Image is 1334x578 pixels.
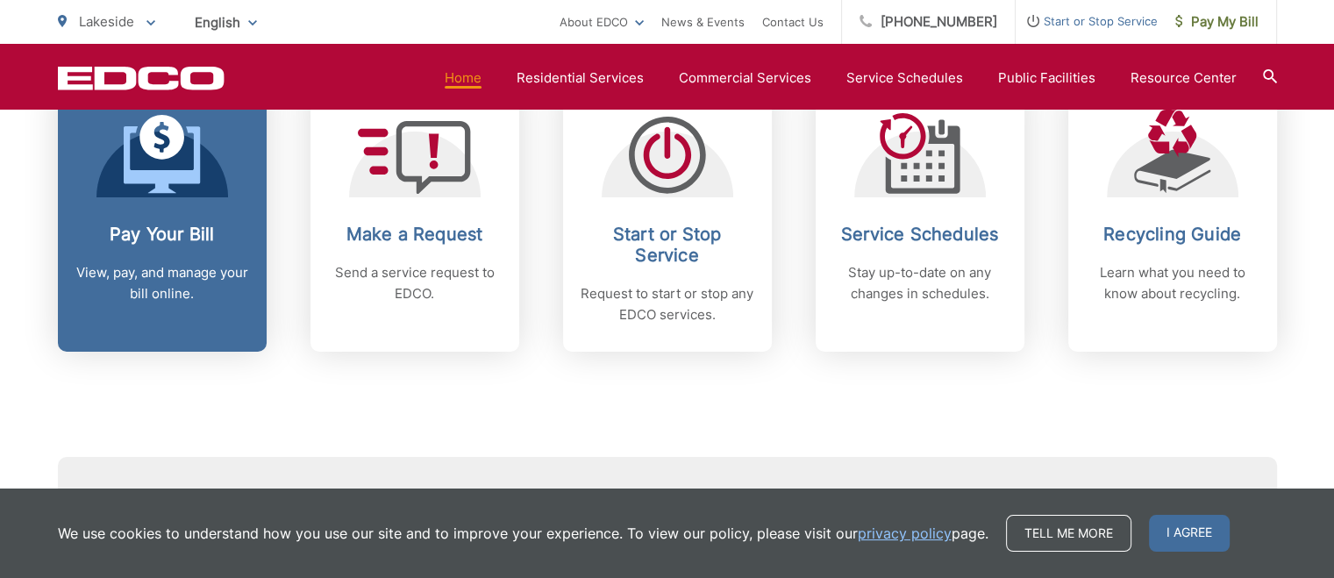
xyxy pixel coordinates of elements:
span: I agree [1149,515,1230,552]
a: Residential Services [517,68,644,89]
h2: Recycling Guide [1086,224,1259,245]
p: Send a service request to EDCO. [328,262,502,304]
h2: Make a Request [328,224,502,245]
span: Pay My Bill [1175,11,1259,32]
a: Resource Center [1131,68,1237,89]
a: Home [445,68,482,89]
p: View, pay, and manage your bill online. [75,262,249,304]
span: Lakeside [79,13,134,30]
a: About EDCO [560,11,644,32]
a: privacy policy [858,523,952,544]
h2: Pay Your Bill [75,224,249,245]
p: Stay up-to-date on any changes in schedules. [833,262,1007,304]
a: EDCD logo. Return to the homepage. [58,66,225,90]
a: Recycling Guide Learn what you need to know about recycling. [1068,83,1277,352]
h2: Start or Stop Service [581,224,754,266]
a: Contact Us [762,11,824,32]
span: English [182,7,270,38]
h2: Service Schedules [833,224,1007,245]
a: Public Facilities [998,68,1095,89]
a: Service Schedules Stay up-to-date on any changes in schedules. [816,83,1024,352]
p: Request to start or stop any EDCO services. [581,283,754,325]
a: Service Schedules [846,68,963,89]
a: Make a Request Send a service request to EDCO. [310,83,519,352]
a: Tell me more [1006,515,1131,552]
p: Learn what you need to know about recycling. [1086,262,1259,304]
a: Pay Your Bill View, pay, and manage your bill online. [58,83,267,352]
a: News & Events [661,11,745,32]
p: We use cookies to understand how you use our site and to improve your experience. To view our pol... [58,523,988,544]
a: Commercial Services [679,68,811,89]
